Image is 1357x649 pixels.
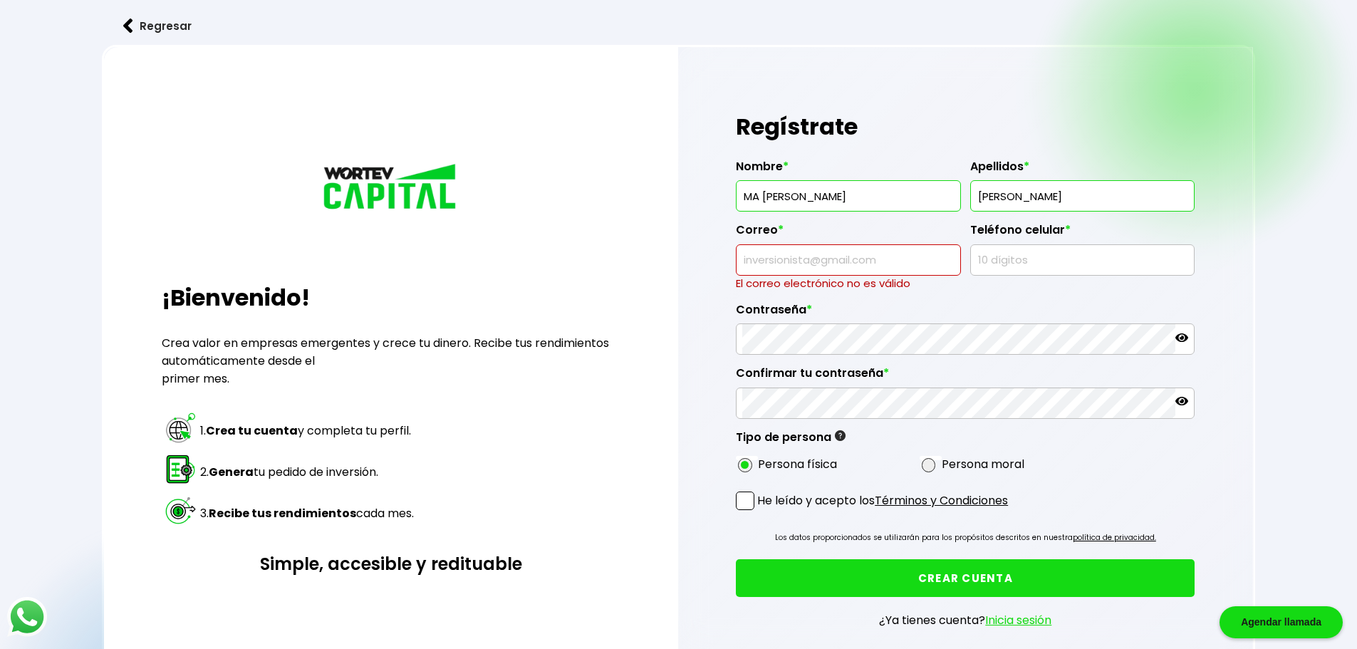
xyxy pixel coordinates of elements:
strong: Crea tu cuenta [206,422,298,439]
p: He leído y acepto los [757,492,1008,509]
img: gfR76cHglkPwleuBLjWdxeZVvX9Wp6JBDmjRYY8JYDQn16A2ICN00zLTgIroGa6qie5tIuWH7V3AapTKqzv+oMZsGfMUqL5JM... [835,430,846,441]
strong: Recibe tus rendimientos [209,505,356,521]
label: Nombre [736,160,961,181]
button: CREAR CUENTA [736,559,1195,597]
p: Los datos proporcionados se utilizarán para los propósitos descritos en nuestra [775,531,1156,545]
label: Tipo de persona [736,430,846,452]
p: Crea valor en empresas emergentes y crece tu dinero. Recibe tus rendimientos automáticamente desd... [162,334,620,388]
div: Agendar llamada [1220,606,1343,638]
h3: Simple, accesible y redituable [162,551,620,576]
h1: Regístrate [736,105,1195,148]
label: Confirmar tu contraseña [736,366,1195,388]
td: 1. y completa tu perfil. [199,410,415,450]
a: flecha izquierdaRegresar [102,7,1255,45]
a: política de privacidad. [1073,532,1156,543]
button: Regresar [102,7,213,45]
a: Términos y Condiciones [875,492,1008,509]
label: Contraseña [736,303,1195,324]
img: paso 2 [164,452,197,486]
label: Persona moral [942,455,1024,473]
label: Correo [736,223,961,244]
td: 3. cada mes. [199,493,415,533]
strong: Genera [209,464,254,480]
a: Inicia sesión [985,612,1051,628]
label: Teléfono celular [970,223,1195,244]
label: Apellidos [970,160,1195,181]
img: paso 1 [164,411,197,445]
img: flecha izquierda [123,19,133,33]
img: logo_wortev_capital [320,162,462,214]
img: paso 3 [164,494,197,527]
img: logos_whatsapp-icon.242b2217.svg [7,597,47,637]
h2: ¡Bienvenido! [162,281,620,315]
p: ¿Ya tienes cuenta? [879,611,1051,629]
p: El correo electrónico no es válido [736,276,961,291]
input: inversionista@gmail.com [742,245,955,275]
td: 2. tu pedido de inversión. [199,452,415,492]
label: Persona física [758,455,837,473]
input: 10 dígitos [977,245,1189,275]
